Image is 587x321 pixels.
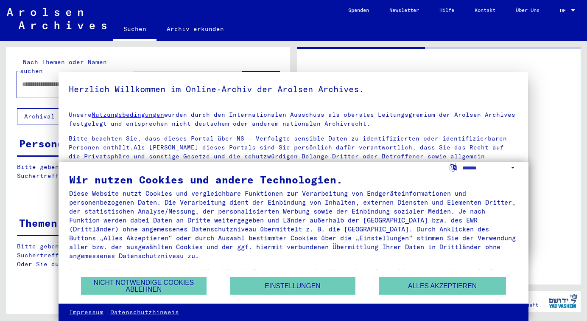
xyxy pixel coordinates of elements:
[81,277,207,295] button: Nicht notwendige Cookies ablehnen
[449,163,458,171] label: Sprache auswählen
[110,308,179,317] a: Datenschutzhinweis
[379,277,506,295] button: Alles akzeptieren
[69,175,517,185] div: Wir nutzen Cookies und andere Technologien.
[69,110,518,128] p: Unsere wurden durch den Internationalen Ausschuss als oberstes Leitungsgremium der Arolsen Archiv...
[92,111,164,118] a: Nutzungsbedingungen
[230,277,355,295] button: Einstellungen
[69,82,518,96] h5: Herzlich Willkommen im Online-Archiv der Arolsen Archives.
[69,308,103,317] a: Impressum
[69,134,518,179] p: Bitte beachten Sie, dass dieses Portal über NS - Verfolgte sensible Daten zu identifizierten oder...
[69,189,517,260] div: Diese Website nutzt Cookies und vergleichbare Funktionen zur Verarbeitung von Endgeräteinformatio...
[462,162,518,174] select: Sprache auswählen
